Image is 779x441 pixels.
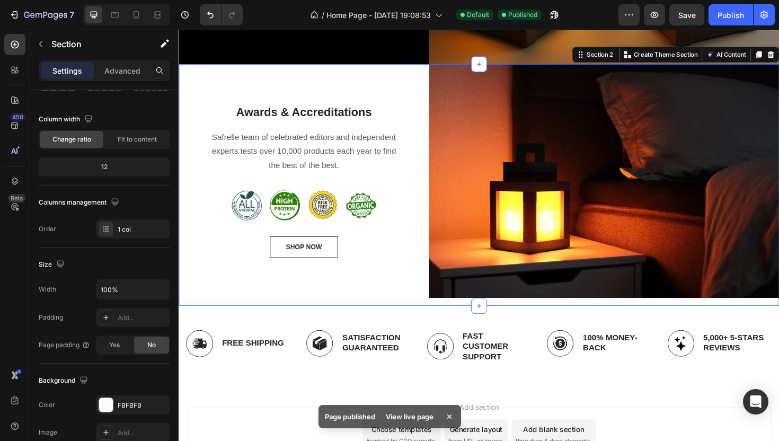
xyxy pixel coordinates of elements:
button: 7 [4,4,79,25]
div: 450 [10,113,25,121]
div: Column width [39,112,95,127]
img: gempages_584056580543087173-e6eb78e6-9298-47f9-84e6-24749c784706.svg [135,318,164,346]
div: Size [39,258,67,272]
div: Open Intercom Messenger [743,389,768,414]
div: Columns management [39,196,121,210]
div: Beta [8,194,25,202]
span: Published [508,10,537,20]
button: Publish [709,4,753,25]
span: Home Page - [DATE] 19:08:53 [326,10,431,21]
p: Satisfaction Guaranteed [173,321,244,343]
p: Page published [325,411,375,422]
span: then drag & drop elements [357,431,436,440]
span: inspired by CRO experts [199,431,271,440]
span: Fit to content [118,135,157,144]
span: Yes [109,340,120,350]
div: FBFBFB [118,401,167,410]
div: Choose templates [204,418,268,429]
button: Save [669,4,704,25]
p: Fast Customer Support [301,319,372,352]
img: Alt Image [265,37,636,284]
span: from URL or image [286,431,342,440]
div: Publish [718,10,744,21]
p: 5,000+ 5-Stars Reviews [556,321,627,343]
img: gempages_584056580543087173-d7a6d6f8-7f23-4ce7-8016-969f7f690852.svg [518,318,546,346]
p: Advanced [104,65,140,76]
div: Background [39,374,90,388]
img: gempages_584056580543087173-26139779-4ccd-4f03-864a-5a012d2d4bd4.svg [8,318,37,347]
span: Save [678,11,696,20]
img: gempages_584056580543087173-f1baa728-d045-4271-ac2e-fc04b85758c0.svg [263,321,291,349]
button: AI Content [556,20,603,33]
div: Color [39,400,55,410]
div: 12 [41,160,168,174]
div: View live page [379,409,440,424]
div: Add... [118,428,167,438]
div: Image [39,428,57,437]
div: Generate layout [287,418,343,429]
span: No [147,340,156,350]
div: Order [39,224,56,234]
div: Section 2 [430,22,462,31]
div: Width [39,285,56,294]
input: Auto [96,280,170,299]
iframe: Design area [179,30,779,441]
span: Change ratio [52,135,91,144]
p: Free Shipping [46,327,112,338]
p: Section [51,38,138,50]
p: 7 [69,8,74,21]
p: Create Theme Section [482,22,550,31]
div: Add... [118,313,167,323]
div: Undo/Redo [200,4,243,25]
div: Page padding [39,340,90,350]
span: Default [467,10,489,20]
p: 100% Money-Back [428,321,499,343]
div: 1 col [118,225,167,234]
span: / [322,10,324,21]
img: gempages_584056580543087173-312391c8-1ce8-4926-99d9-fcc42f451336.svg [390,318,419,346]
span: Add section [293,394,343,405]
p: Settings [52,65,82,76]
div: Padding [39,313,63,322]
div: Add blank section [365,418,429,429]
